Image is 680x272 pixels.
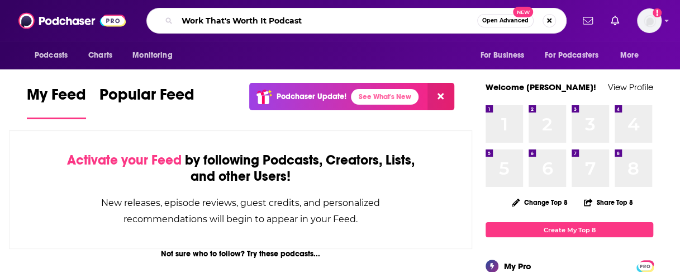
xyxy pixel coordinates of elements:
div: New releases, episode reviews, guest credits, and personalized recommendations will begin to appe... [65,195,416,227]
span: More [620,48,639,63]
span: PRO [638,262,652,270]
a: PRO [638,261,652,270]
div: by following Podcasts, Creators, Lists, and other Users! [65,152,416,185]
button: Change Top 8 [505,195,574,209]
a: Welcome [PERSON_NAME]! [486,82,596,92]
span: Monitoring [132,48,172,63]
a: Show notifications dropdown [578,11,597,30]
a: Show notifications dropdown [606,11,624,30]
span: Podcasts [35,48,68,63]
div: Search podcasts, credits, & more... [146,8,567,34]
span: Logged in as jessicalaino [637,8,662,33]
button: open menu [472,45,538,66]
button: open menu [612,45,653,66]
img: Podchaser - Follow, Share and Rate Podcasts [18,10,126,31]
span: Open Advanced [482,18,529,24]
div: Not sure who to follow? Try these podcasts... [9,249,472,259]
input: Search podcasts, credits, & more... [177,12,477,30]
a: Create My Top 8 [486,222,653,237]
a: My Feed [27,85,86,119]
span: My Feed [27,85,86,111]
a: Popular Feed [99,85,194,119]
span: For Business [480,48,524,63]
button: open menu [27,45,82,66]
a: Charts [81,45,119,66]
button: Show profile menu [637,8,662,33]
span: New [513,7,533,17]
svg: Add a profile image [653,8,662,17]
p: Podchaser Update! [277,92,346,101]
a: See What's New [351,89,419,105]
button: open menu [538,45,615,66]
span: For Podcasters [545,48,598,63]
span: Charts [88,48,112,63]
div: My Pro [504,261,531,271]
span: Popular Feed [99,85,194,111]
a: View Profile [608,82,653,92]
button: Open AdvancedNew [477,14,534,27]
button: open menu [125,45,187,66]
span: Activate your Feed [66,152,181,168]
img: User Profile [637,8,662,33]
button: Share Top 8 [583,191,634,213]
